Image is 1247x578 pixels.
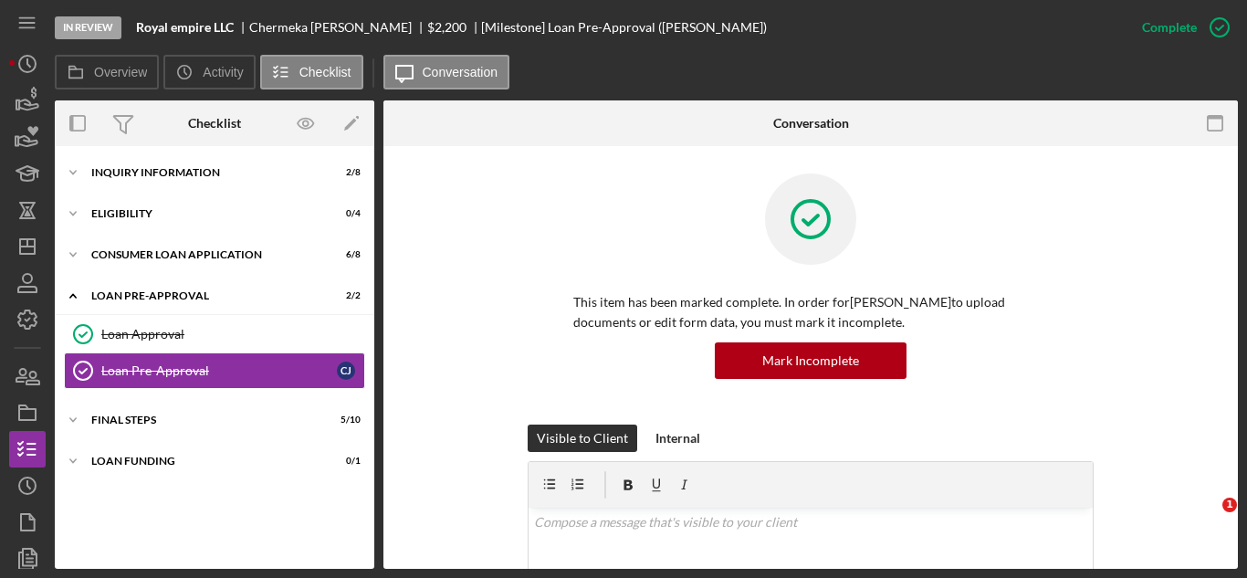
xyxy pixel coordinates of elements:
[423,65,498,79] label: Conversation
[383,55,510,89] button: Conversation
[101,363,337,378] div: Loan Pre-Approval
[1142,9,1197,46] div: Complete
[249,20,427,35] div: Chermeka [PERSON_NAME]
[188,116,241,131] div: Checklist
[528,425,637,452] button: Visible to Client
[328,249,361,260] div: 6 / 8
[646,425,709,452] button: Internal
[762,342,859,379] div: Mark Incomplete
[91,415,315,426] div: FINAL STEPS
[328,456,361,467] div: 0 / 1
[481,20,767,35] div: [Milestone] Loan Pre-Approval ([PERSON_NAME])
[328,415,361,426] div: 5 / 10
[1124,9,1238,46] button: Complete
[260,55,363,89] button: Checklist
[427,19,466,35] span: $2,200
[91,167,315,178] div: Inquiry Information
[91,208,315,219] div: Eligibility
[655,425,700,452] div: Internal
[715,342,906,379] button: Mark Incomplete
[91,290,315,301] div: Loan Pre-Approval
[91,249,315,260] div: Consumer Loan Application
[299,65,351,79] label: Checklist
[1185,498,1229,541] iframe: Intercom live chat
[163,55,255,89] button: Activity
[203,65,243,79] label: Activity
[64,352,365,389] a: Loan Pre-ApprovalCJ
[328,208,361,219] div: 0 / 4
[101,327,364,342] div: Loan Approval
[337,362,355,380] div: C J
[94,65,147,79] label: Overview
[1222,498,1237,512] span: 1
[537,425,628,452] div: Visible to Client
[328,290,361,301] div: 2 / 2
[55,16,121,39] div: In Review
[64,316,365,352] a: Loan Approval
[328,167,361,178] div: 2 / 8
[136,20,234,35] b: Royal empire LLC
[91,456,315,467] div: Loan Funding
[55,55,159,89] button: Overview
[573,292,1048,333] p: This item has been marked complete. In order for [PERSON_NAME] to upload documents or edit form d...
[773,116,849,131] div: Conversation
